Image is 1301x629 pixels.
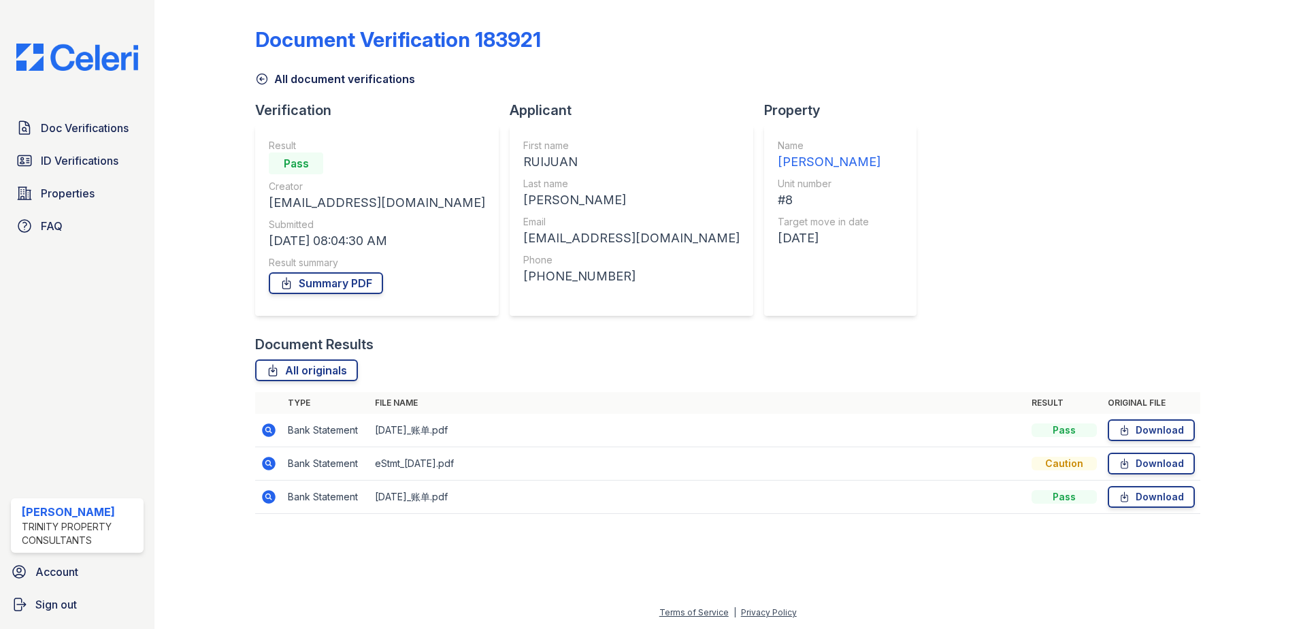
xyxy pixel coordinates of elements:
div: Caution [1032,457,1097,470]
div: Verification [255,101,510,120]
div: Result [269,139,485,152]
td: eStmt_[DATE].pdf [369,447,1026,481]
div: [PERSON_NAME] [523,191,740,210]
a: Privacy Policy [741,607,797,617]
a: Download [1108,486,1195,508]
a: ID Verifications [11,147,144,174]
a: Download [1108,419,1195,441]
div: Last name [523,177,740,191]
div: [PERSON_NAME] [22,504,138,520]
div: Unit number [778,177,880,191]
div: Trinity Property Consultants [22,520,138,547]
div: Applicant [510,101,764,120]
a: Name [PERSON_NAME] [778,139,880,172]
a: Terms of Service [659,607,729,617]
span: Account [35,564,78,580]
th: Type [282,392,369,414]
a: Summary PDF [269,272,383,294]
a: Account [5,558,149,585]
td: Bank Statement [282,447,369,481]
td: [DATE]_账单.pdf [369,414,1026,447]
img: CE_Logo_Blue-a8612792a0a2168367f1c8372b55b34899dd931a85d93a1a3d3e32e68fde9ad4.png [5,44,149,71]
div: Document Results [255,335,374,354]
div: Creator [269,180,485,193]
td: Bank Statement [282,414,369,447]
span: Properties [41,185,95,201]
div: Submitted [269,218,485,231]
a: Doc Verifications [11,114,144,142]
div: [PERSON_NAME] [778,152,880,172]
div: Name [778,139,880,152]
td: [DATE]_账单.pdf [369,481,1026,514]
td: Bank Statement [282,481,369,514]
div: Pass [1032,490,1097,504]
a: Properties [11,180,144,207]
span: Doc Verifications [41,120,129,136]
th: Result [1026,392,1102,414]
a: All originals [255,359,358,381]
a: All document verifications [255,71,415,87]
a: Sign out [5,591,149,618]
a: Download [1108,453,1195,474]
th: Original file [1102,392,1200,414]
div: [PHONE_NUMBER] [523,267,740,286]
div: Phone [523,253,740,267]
div: RUIJUAN [523,152,740,172]
a: FAQ [11,212,144,240]
div: Email [523,215,740,229]
div: | [734,607,736,617]
div: Document Verification 183921 [255,27,541,52]
div: [DATE] 08:04:30 AM [269,231,485,251]
div: Pass [269,152,323,174]
div: First name [523,139,740,152]
div: Target move in date [778,215,880,229]
span: ID Verifications [41,152,118,169]
div: [EMAIL_ADDRESS][DOMAIN_NAME] [523,229,740,248]
th: File name [369,392,1026,414]
div: [DATE] [778,229,880,248]
div: #8 [778,191,880,210]
span: Sign out [35,596,77,613]
div: Pass [1032,423,1097,437]
div: Result summary [269,256,485,270]
span: FAQ [41,218,63,234]
div: Property [764,101,927,120]
div: [EMAIL_ADDRESS][DOMAIN_NAME] [269,193,485,212]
